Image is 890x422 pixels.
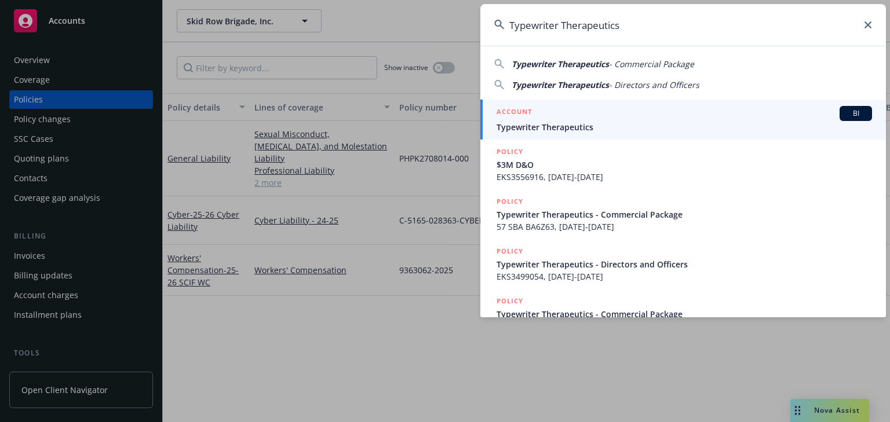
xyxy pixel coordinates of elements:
[497,159,872,171] span: $3M D&O
[497,106,532,120] h5: ACCOUNT
[480,4,886,46] input: Search...
[497,121,872,133] span: Typewriter Therapeutics
[497,208,872,221] span: Typewriter Therapeutics - Commercial Package
[497,245,523,257] h5: POLICY
[497,295,523,307] h5: POLICY
[497,146,523,157] h5: POLICY
[497,171,872,183] span: EKS3556916, [DATE]-[DATE]
[609,79,699,90] span: - Directors and Officers
[480,289,886,339] a: POLICYTypewriter Therapeutics - Commercial Package
[497,270,872,282] span: EKS3499054, [DATE]-[DATE]
[480,140,886,189] a: POLICY$3M D&OEKS3556916, [DATE]-[DATE]
[497,258,872,270] span: Typewriter Therapeutics - Directors and Officers
[512,58,609,69] span: Typewriter Therapeutics
[497,221,872,233] span: 57 SBA BA6Z63, [DATE]-[DATE]
[480,239,886,289] a: POLICYTypewriter Therapeutics - Directors and OfficersEKS3499054, [DATE]-[DATE]
[844,108,867,119] span: BI
[480,100,886,140] a: ACCOUNTBITypewriter Therapeutics
[497,196,523,207] h5: POLICY
[609,58,694,69] span: - Commercial Package
[512,79,609,90] span: Typewriter Therapeutics
[497,308,872,320] span: Typewriter Therapeutics - Commercial Package
[480,189,886,239] a: POLICYTypewriter Therapeutics - Commercial Package57 SBA BA6Z63, [DATE]-[DATE]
